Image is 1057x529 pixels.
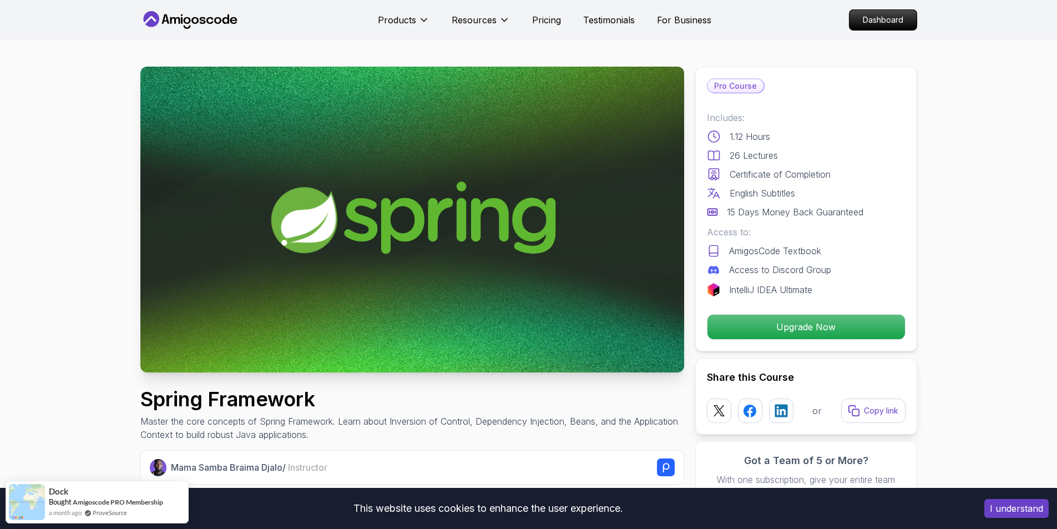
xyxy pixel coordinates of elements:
[452,13,497,27] p: Resources
[140,388,684,410] h1: Spring Framework
[73,498,163,506] a: Amigoscode PRO Membership
[841,399,906,423] button: Copy link
[729,263,831,276] p: Access to Discord Group
[730,149,778,162] p: 26 Lectures
[730,187,795,200] p: English Subtitles
[729,283,812,296] p: IntelliJ IDEA Ultimate
[707,225,906,239] p: Access to:
[93,508,127,517] a: ProveSource
[532,13,561,27] a: Pricing
[378,13,416,27] p: Products
[171,461,327,474] p: Mama Samba Braima Djalo /
[657,13,711,27] a: For Business
[9,484,45,520] img: provesource social proof notification image
[49,487,68,496] span: Dock
[707,283,720,296] img: jetbrains logo
[707,453,906,468] h3: Got a Team of 5 or More?
[730,168,831,181] p: Certificate of Completion
[707,314,906,340] button: Upgrade Now
[707,370,906,385] h2: Share this Course
[707,473,906,500] p: With one subscription, give your entire team access to all courses and features.
[150,459,167,476] img: Nelson Djalo
[727,205,863,219] p: 15 Days Money Back Guaranteed
[864,405,898,416] p: Copy link
[730,130,770,143] p: 1.12 Hours
[8,496,968,521] div: This website uses cookies to enhance the user experience.
[140,415,684,441] p: Master the core concepts of Spring Framework. Learn about Inversion of Control, Dependency Inject...
[812,404,822,417] p: or
[729,244,821,258] p: AmigosCode Textbook
[140,67,684,372] img: spring-framework_thumbnail
[849,10,917,30] p: Dashboard
[583,13,635,27] a: Testimonials
[707,111,906,124] p: Includes:
[288,462,327,473] span: Instructor
[984,499,1049,518] button: Accept cookies
[452,13,510,36] button: Resources
[707,315,905,339] p: Upgrade Now
[49,508,82,517] span: a month ago
[49,497,72,506] span: Bought
[707,79,763,93] p: Pro Course
[849,9,917,31] a: Dashboard
[378,13,429,36] button: Products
